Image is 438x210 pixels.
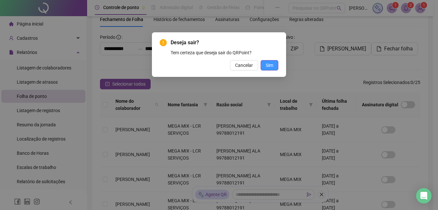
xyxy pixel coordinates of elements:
[235,62,253,69] span: Cancelar
[416,188,432,204] div: Open Intercom Messenger
[261,60,278,70] button: Sim
[171,39,278,47] span: Deseja sair?
[171,49,278,56] div: Tem certeza que deseja sair do QRPoint?
[160,39,167,46] span: exclamation-circle
[266,62,273,69] span: Sim
[230,60,258,70] button: Cancelar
